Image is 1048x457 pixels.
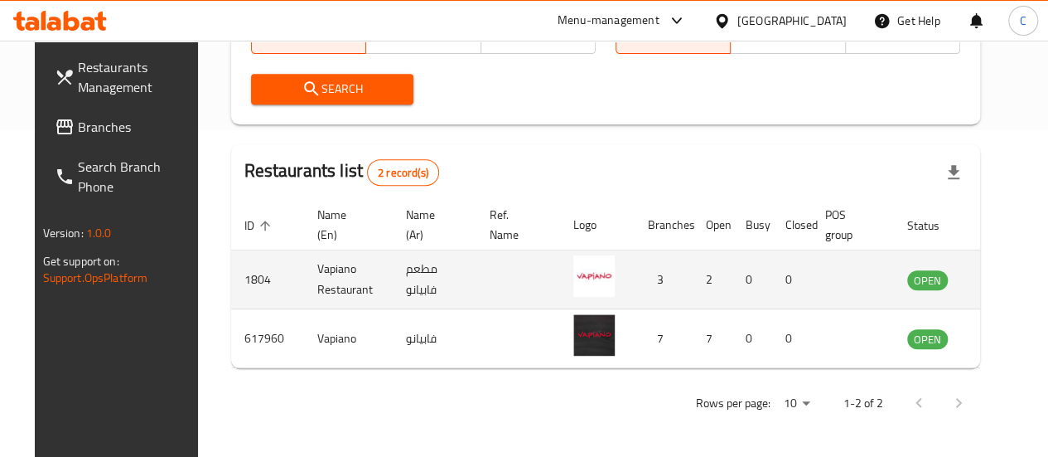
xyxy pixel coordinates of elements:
[907,270,948,290] div: OPEN
[258,26,360,50] span: All
[558,11,659,31] div: Menu-management
[907,330,948,349] span: OPEN
[635,200,693,250] th: Branches
[573,255,615,297] img: Vapiano Restaurant
[623,26,725,50] span: All
[776,391,816,416] div: Rows per page:
[732,250,772,309] td: 0
[244,216,276,236] span: ID
[573,314,615,356] img: Vapiano
[406,205,456,245] span: Name (Ar)
[852,26,954,50] span: No
[304,250,393,309] td: Vapiano Restaurant
[772,250,812,309] td: 0
[231,200,1038,368] table: enhanced table
[231,309,304,368] td: 617960
[231,250,304,309] td: 1804
[373,26,475,50] span: TGO
[560,200,635,250] th: Logo
[732,200,772,250] th: Busy
[43,222,84,244] span: Version:
[737,26,839,50] span: Yes
[907,216,961,236] span: Status
[693,250,732,309] td: 2
[367,159,439,186] div: Total records count
[693,200,732,250] th: Open
[825,205,874,245] span: POS group
[772,309,812,368] td: 0
[78,157,196,197] span: Search Branch Phone
[772,200,812,250] th: Closed
[393,309,476,368] td: فابيانو
[732,309,772,368] td: 0
[317,205,373,245] span: Name (En)
[393,250,476,309] td: مطعم فابيانو
[907,329,948,349] div: OPEN
[264,79,400,100] span: Search
[490,205,540,245] span: Ref. Name
[41,147,210,207] a: Search Branch Phone
[43,267,148,289] a: Support.OpsPlatform
[934,153,973,192] div: Export file
[251,74,413,105] button: Search
[907,271,948,290] span: OPEN
[368,165,438,181] span: 2 record(s)
[843,393,882,414] p: 1-2 of 2
[635,250,693,309] td: 3
[86,222,112,244] span: 1.0.0
[41,107,210,147] a: Branches
[737,12,847,30] div: [GEOGRAPHIC_DATA]
[695,393,770,414] p: Rows per page:
[78,117,196,137] span: Branches
[244,158,439,186] h2: Restaurants list
[693,309,732,368] td: 7
[41,47,210,107] a: Restaurants Management
[488,26,590,50] span: TMP
[78,57,196,97] span: Restaurants Management
[304,309,393,368] td: Vapiano
[1020,12,1026,30] span: C
[43,250,119,272] span: Get support on:
[635,309,693,368] td: 7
